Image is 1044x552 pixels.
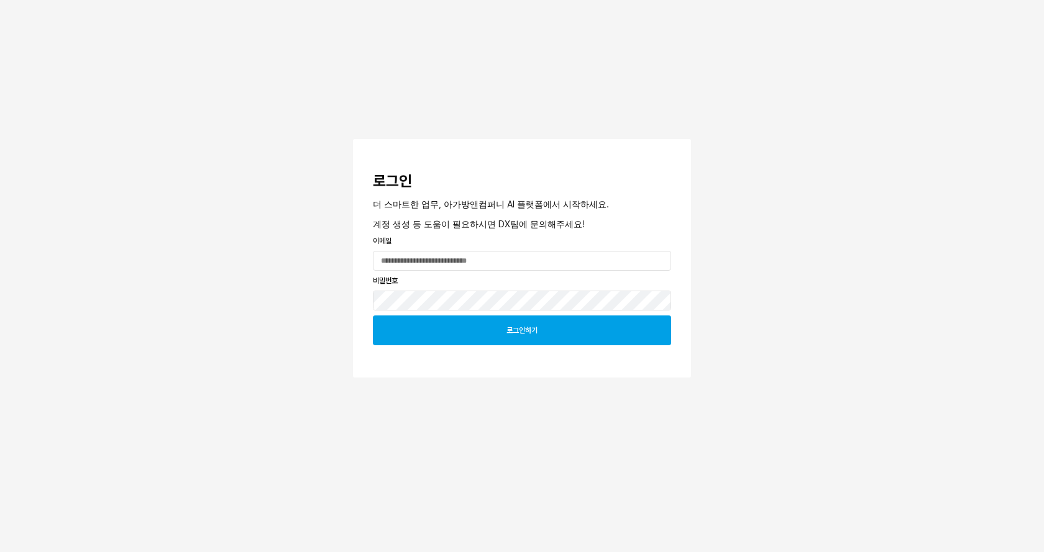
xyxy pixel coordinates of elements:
h3: 로그인 [373,173,671,190]
p: 로그인하기 [506,325,538,335]
p: 계정 생성 등 도움이 필요하시면 DX팀에 문의해주세요! [373,217,671,230]
p: 이메일 [373,235,671,247]
button: 로그인하기 [373,315,671,345]
p: 비밀번호 [373,275,671,286]
p: 더 스마트한 업무, 아가방앤컴퍼니 AI 플랫폼에서 시작하세요. [373,197,671,210]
